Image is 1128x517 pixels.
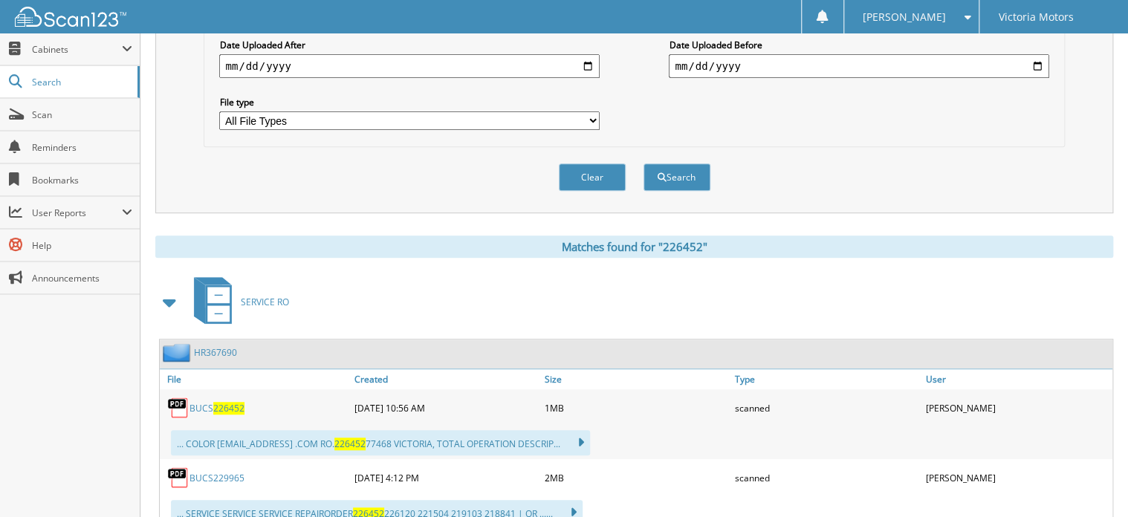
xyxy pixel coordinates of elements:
[541,393,731,423] div: 1MB
[194,346,237,359] a: HR367690
[189,472,244,484] a: BUCS229965
[32,76,130,88] span: Search
[163,343,194,362] img: folder2.png
[541,369,731,389] a: Size
[922,393,1112,423] div: [PERSON_NAME]
[350,393,540,423] div: [DATE] 10:56 AM
[350,369,540,389] a: Created
[167,466,189,489] img: PDF.png
[171,430,590,455] div: ... COLOR [EMAIL_ADDRESS] .COM RO. 77468 VICTORIA, TOTAL OPERATION DESCRIP...
[644,163,710,191] button: Search
[32,207,122,219] span: User Reports
[922,369,1112,389] a: User
[541,463,731,492] div: 2MB
[189,402,244,414] a: BUCS226452
[334,438,366,450] span: 226452
[15,7,126,27] img: scan123-logo-white.svg
[219,54,599,78] input: start
[213,402,244,414] span: 226452
[669,39,1048,51] label: Date Uploaded Before
[731,393,921,423] div: scanned
[32,141,132,154] span: Reminders
[160,369,350,389] a: File
[731,463,921,492] div: scanned
[167,397,189,419] img: PDF.png
[219,96,599,108] label: File type
[32,43,122,56] span: Cabinets
[32,272,132,284] span: Announcements
[32,239,132,252] span: Help
[669,54,1048,78] input: end
[350,463,540,492] div: [DATE] 4:12 PM
[241,296,289,308] span: SERVICE RO
[998,13,1073,22] span: Victoria Motors
[155,235,1113,258] div: Matches found for "226452"
[219,39,599,51] label: Date Uploaded After
[185,273,289,331] a: SERVICE RO
[32,174,132,186] span: Bookmarks
[1054,446,1128,517] iframe: Chat Widget
[731,369,921,389] a: Type
[922,463,1112,492] div: [PERSON_NAME]
[559,163,626,191] button: Clear
[32,108,132,121] span: Scan
[863,13,946,22] span: [PERSON_NAME]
